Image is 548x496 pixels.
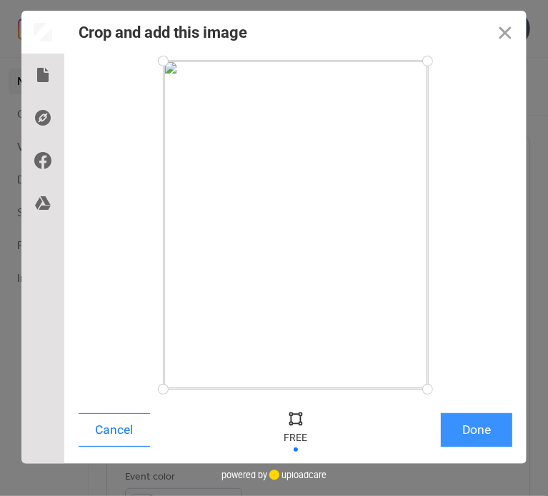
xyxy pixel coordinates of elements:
div: Direct Link [21,96,64,139]
div: Local Files [21,54,64,96]
div: Preview [21,11,64,54]
button: Done [441,413,512,447]
div: powered by [221,464,327,485]
a: uploadcare [267,470,327,480]
button: Close [484,11,527,54]
button: Cancel [79,413,150,447]
div: Crop and add this image [79,24,247,41]
div: Facebook [21,139,64,182]
div: Google Drive [21,182,64,225]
